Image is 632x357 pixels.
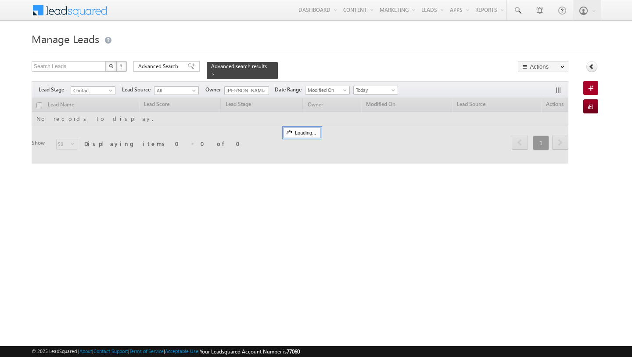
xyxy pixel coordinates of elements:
a: Today [353,86,398,95]
span: Lead Source [122,86,154,94]
a: Show All Items [257,87,268,95]
a: Acceptable Use [165,348,198,354]
span: © 2025 LeadSquared | | | | | [32,347,300,356]
span: 77060 [287,348,300,355]
input: Type to Search [224,86,269,95]
span: Modified On [305,86,347,94]
img: Search [109,64,113,68]
button: Actions [518,61,568,72]
span: ? [120,62,124,70]
a: Contact [71,86,115,95]
span: Advanced search results [211,63,267,69]
a: About [79,348,92,354]
a: All [154,86,199,95]
span: Manage Leads [32,32,99,46]
span: Advanced Search [138,62,181,70]
span: Today [354,86,395,94]
span: Contact [71,87,113,95]
a: Terms of Service [129,348,164,354]
span: All [154,87,196,95]
a: Modified On [305,86,350,95]
button: ? [116,61,127,72]
a: Contact Support [93,348,128,354]
div: Loading... [284,127,321,138]
span: Date Range [275,86,305,94]
span: Owner [205,86,224,94]
span: Lead Stage [39,86,71,94]
span: Your Leadsquared Account Number is [200,348,300,355]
